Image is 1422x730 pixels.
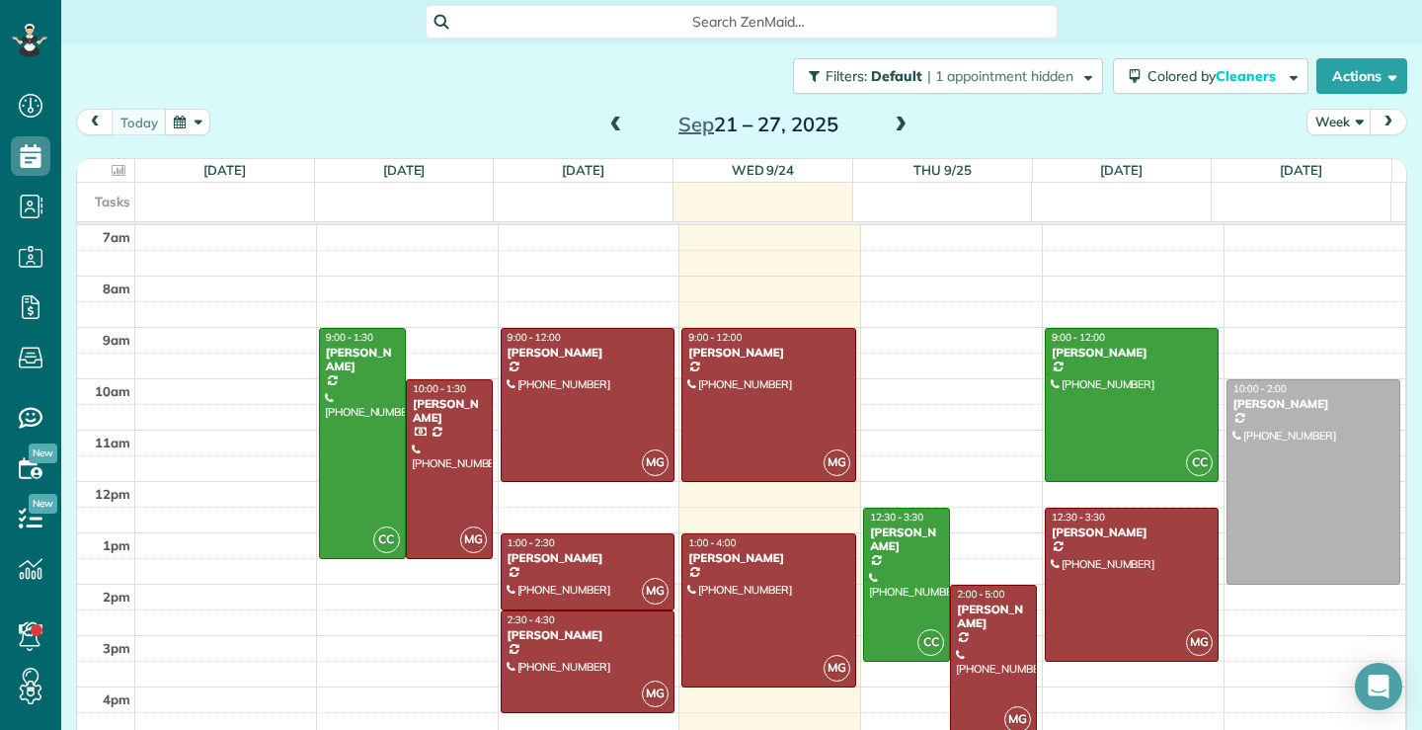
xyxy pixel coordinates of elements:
span: Default [871,67,923,85]
span: MG [642,449,669,476]
span: 9:00 - 12:00 [688,331,742,344]
a: [DATE] [1100,162,1143,178]
a: Thu 9/25 [913,162,972,178]
span: 3pm [103,640,130,656]
span: CC [917,629,944,656]
div: [PERSON_NAME] [507,551,669,565]
span: 1:00 - 2:30 [508,536,555,549]
span: 10am [95,383,130,399]
div: [PERSON_NAME] [412,397,487,426]
div: [PERSON_NAME] [1051,526,1213,539]
button: Week [1306,109,1372,135]
div: [PERSON_NAME] [956,603,1031,631]
button: Filters: Default | 1 appointment hidden [793,58,1103,94]
div: [PERSON_NAME] [1051,346,1213,360]
span: MG [824,655,850,682]
button: Colored byCleaners [1113,58,1308,94]
span: 10:00 - 1:30 [413,382,466,395]
span: 9am [103,332,130,348]
button: Actions [1316,58,1407,94]
span: 12:30 - 3:30 [1052,511,1105,524]
a: Filters: Default | 1 appointment hidden [783,58,1103,94]
span: 4pm [103,691,130,707]
span: 10:00 - 2:00 [1233,382,1287,395]
div: [PERSON_NAME] [687,551,849,565]
a: [DATE] [562,162,604,178]
span: 9:00 - 12:00 [508,331,561,344]
span: 9:00 - 1:30 [326,331,373,344]
a: [DATE] [1280,162,1322,178]
span: 1:00 - 4:00 [688,536,736,549]
div: [PERSON_NAME] [507,346,669,360]
span: 1pm [103,537,130,553]
div: [PERSON_NAME] [869,526,944,554]
span: | 1 appointment hidden [927,67,1073,85]
span: Sep [678,112,714,136]
span: New [29,444,57,463]
span: MG [824,449,850,476]
span: 9:00 - 12:00 [1052,331,1105,344]
div: [PERSON_NAME] [507,628,669,642]
span: Colored by [1147,67,1283,85]
h2: 21 – 27, 2025 [635,114,882,135]
span: MG [1186,629,1213,656]
span: 2pm [103,589,130,605]
span: Cleaners [1216,67,1279,85]
div: [PERSON_NAME] [325,346,400,374]
a: [DATE] [383,162,426,178]
span: 2:30 - 4:30 [508,613,555,626]
a: [DATE] [203,162,246,178]
button: today [112,109,167,135]
div: Open Intercom Messenger [1355,663,1402,710]
div: [PERSON_NAME] [1232,397,1395,411]
span: Tasks [95,194,130,209]
span: CC [1186,449,1213,476]
span: 8am [103,281,130,296]
div: [PERSON_NAME] [687,346,849,360]
span: 12:30 - 3:30 [870,511,923,524]
a: Wed 9/24 [732,162,795,178]
span: MG [642,578,669,605]
span: 2:00 - 5:00 [957,588,1004,601]
span: 12pm [95,486,130,502]
span: CC [373,527,400,553]
span: Filters: [826,67,867,85]
span: MG [460,527,487,553]
span: New [29,494,57,514]
span: 11am [95,435,130,450]
button: next [1370,109,1407,135]
button: prev [76,109,114,135]
span: MG [642,681,669,707]
span: 7am [103,229,130,245]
